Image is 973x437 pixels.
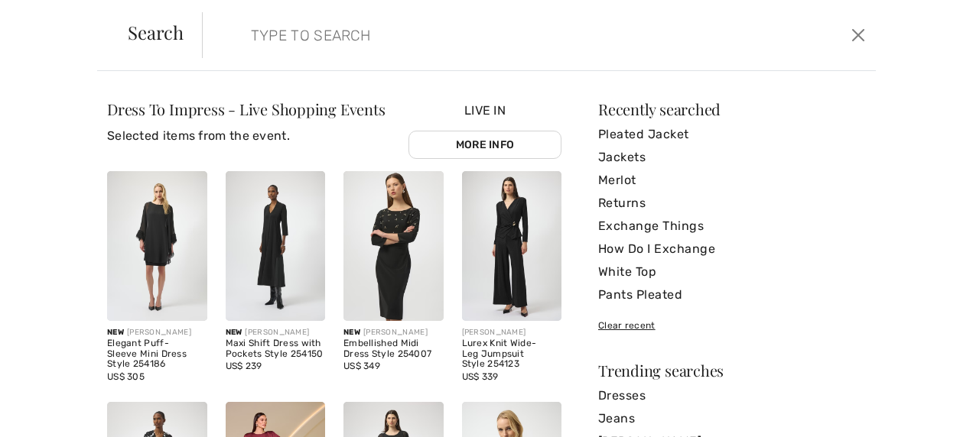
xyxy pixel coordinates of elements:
img: Elegant Puff-Sleeve Mini Dress Style 254186. Black [107,171,207,321]
a: Merlot [598,169,866,192]
div: Trending searches [598,363,866,378]
a: Jackets [598,146,866,169]
p: Selected items from the event. [107,127,385,145]
a: How Do I Exchange [598,238,866,261]
a: White Top [598,261,866,283]
div: [PERSON_NAME] [462,327,562,338]
a: More Info [408,131,561,159]
span: US$ 349 [343,361,380,371]
span: US$ 239 [226,361,262,371]
div: Recently searched [598,102,866,117]
span: Dress To Impress - Live Shopping Events [107,99,385,119]
div: Lurex Knit Wide-Leg Jumpsuit Style 254123 [462,338,562,370]
button: Close [847,23,870,47]
img: Embellished Midi Dress Style 254007. Black [343,171,444,321]
a: Pleated Jacket [598,123,866,146]
span: New [226,328,242,337]
div: Embellished Midi Dress Style 254007 [343,338,444,360]
div: Live In [408,102,561,159]
div: Clear recent [598,319,866,332]
span: New [107,328,124,337]
span: Chat [34,11,65,24]
div: [PERSON_NAME] [107,327,207,338]
span: New [343,328,360,337]
a: Dresses [598,384,866,407]
span: US$ 305 [107,371,145,382]
div: [PERSON_NAME] [226,327,326,338]
span: US$ 339 [462,371,499,382]
input: TYPE TO SEARCH [239,12,695,58]
a: Jeans [598,407,866,430]
img: Lurex Knit Wide-Leg Jumpsuit Style 254123. Deep cherry [462,171,562,321]
a: Exchange Things [598,215,866,238]
a: Pants Pleated [598,283,866,306]
a: Returns [598,192,866,215]
div: [PERSON_NAME] [343,327,444,338]
img: Maxi Shift Dress with Pockets Style 254150. Black [226,171,326,321]
span: Search [128,23,184,41]
div: Maxi Shift Dress with Pockets Style 254150 [226,338,326,360]
div: Elegant Puff-Sleeve Mini Dress Style 254186 [107,338,207,370]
